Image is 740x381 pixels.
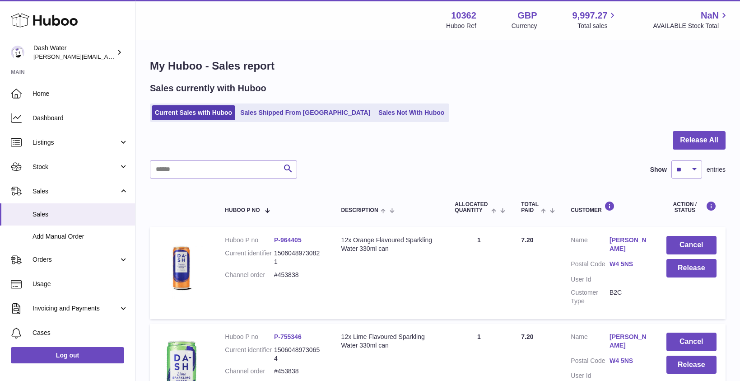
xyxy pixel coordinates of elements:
[225,333,274,341] dt: Huboo P no
[666,236,717,254] button: Cancel
[571,201,648,213] div: Customer
[33,210,128,219] span: Sales
[666,201,717,213] div: Action / Status
[274,333,302,340] a: P-755346
[33,187,119,196] span: Sales
[572,9,618,30] a: 9,997.27 Total sales
[225,271,274,279] dt: Channel order
[33,304,119,313] span: Invoicing and Payments
[274,367,323,376] dd: #453838
[521,236,533,244] span: 7.20
[274,346,323,363] dd: 15060489730654
[521,202,539,213] span: Total paid
[150,82,266,94] h2: Sales currently with Huboo
[451,9,476,22] strong: 10362
[571,275,610,284] dt: User Id
[512,22,537,30] div: Currency
[341,236,437,253] div: 12x Orange Flavoured Sparkling Water 330ml can
[33,89,128,98] span: Home
[446,227,512,319] td: 1
[653,22,729,30] span: AVAILABLE Stock Total
[225,207,260,213] span: Huboo P no
[159,236,204,299] img: 103621724231664.png
[610,333,648,350] a: [PERSON_NAME]
[11,46,24,59] img: james@dash-water.com
[455,202,489,213] span: ALLOCATED Quantity
[571,288,610,306] dt: Customer Type
[572,9,608,22] span: 9,997.27
[650,165,667,174] label: Show
[571,357,610,367] dt: Postal Code
[341,207,378,213] span: Description
[446,22,476,30] div: Huboo Ref
[33,255,119,264] span: Orders
[33,138,119,147] span: Listings
[225,367,274,376] dt: Channel order
[33,232,128,241] span: Add Manual Order
[517,9,537,22] strong: GBP
[11,347,124,363] a: Log out
[673,131,726,150] button: Release All
[707,165,726,174] span: entries
[375,105,447,120] a: Sales Not With Huboo
[610,288,648,306] dd: B2C
[610,357,648,365] a: W4 5NS
[33,53,181,60] span: [PERSON_NAME][EMAIL_ADDRESS][DOMAIN_NAME]
[666,259,717,278] button: Release
[33,163,119,171] span: Stock
[571,236,610,255] dt: Name
[225,346,274,363] dt: Current identifier
[571,333,610,352] dt: Name
[274,236,302,244] a: P-964405
[571,372,610,380] dt: User Id
[274,271,323,279] dd: #453838
[341,333,437,350] div: 12x Lime Flavoured Sparkling Water 330ml can
[571,260,610,271] dt: Postal Code
[225,236,274,245] dt: Huboo P no
[152,105,235,120] a: Current Sales with Huboo
[33,280,128,288] span: Usage
[666,333,717,351] button: Cancel
[150,59,726,73] h1: My Huboo - Sales report
[666,356,717,374] button: Release
[33,329,128,337] span: Cases
[521,333,533,340] span: 7.20
[653,9,729,30] a: NaN AVAILABLE Stock Total
[577,22,618,30] span: Total sales
[33,44,115,61] div: Dash Water
[33,114,128,122] span: Dashboard
[701,9,719,22] span: NaN
[610,236,648,253] a: [PERSON_NAME]
[237,105,373,120] a: Sales Shipped From [GEOGRAPHIC_DATA]
[225,249,274,266] dt: Current identifier
[274,249,323,266] dd: 15060489730821
[610,260,648,268] a: W4 5NS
